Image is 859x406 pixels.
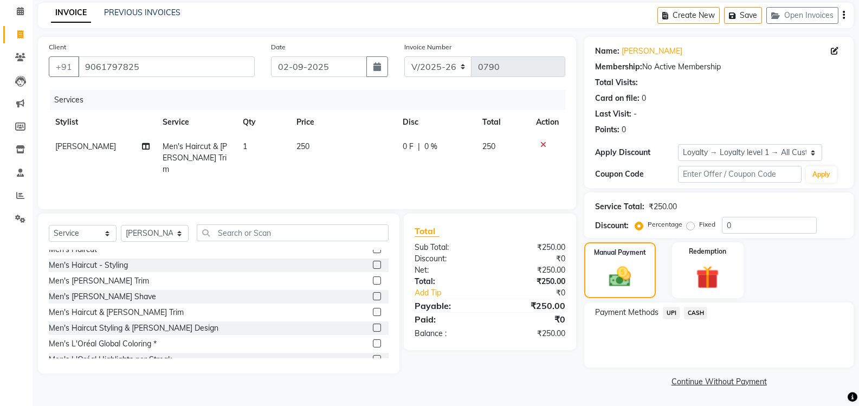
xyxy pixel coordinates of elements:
span: 250 [482,141,495,151]
div: 0 [622,124,626,136]
span: UPI [663,307,680,319]
a: Continue Without Payment [586,376,851,388]
img: _cash.svg [602,264,638,289]
label: Fixed [699,220,715,229]
div: Discount: [406,253,490,265]
div: ₹0 [490,313,573,326]
th: Service [156,110,236,134]
button: Create New [657,7,720,24]
div: Men's [PERSON_NAME] Shave [49,291,156,302]
div: Men's Haircut Styling & [PERSON_NAME] Design [49,323,218,334]
div: Men's L'Oréal Highlights per Streak [49,354,172,365]
label: Date [271,42,286,52]
img: _gift.svg [689,263,726,292]
span: Men's Haircut & [PERSON_NAME] Trim [163,141,227,174]
span: [PERSON_NAME] [55,141,116,151]
span: Payment Methods [595,307,658,318]
span: 250 [296,141,309,151]
th: Action [529,110,565,134]
div: Men's Haircut & [PERSON_NAME] Trim [49,307,184,318]
div: ₹250.00 [490,276,573,287]
div: Services [50,90,573,110]
label: Invoice Number [404,42,451,52]
div: Discount: [595,220,629,231]
div: Card on file: [595,93,640,104]
div: Total: [406,276,490,287]
div: ₹250.00 [490,242,573,253]
th: Qty [236,110,290,134]
button: Save [724,7,762,24]
label: Client [49,42,66,52]
input: Enter Offer / Coupon Code [678,166,802,183]
input: Search by Name/Mobile/Email/Code [78,56,255,77]
div: Name: [595,46,619,57]
div: No Active Membership [595,61,843,73]
div: Coupon Code [595,169,677,180]
a: PREVIOUS INVOICES [104,8,180,17]
label: Manual Payment [594,248,646,257]
div: Men's L'Oréal Global Coloring * [49,338,157,350]
div: ₹250.00 [490,265,573,276]
div: - [634,108,637,120]
a: Add Tip [406,287,504,299]
div: ₹0 [490,253,573,265]
div: ₹250.00 [490,328,573,339]
span: 0 % [424,141,437,152]
button: Apply [806,166,837,183]
button: Open Invoices [766,7,838,24]
div: Total Visits: [595,77,638,88]
div: Points: [595,124,619,136]
span: | [418,141,420,152]
span: 1 [243,141,247,151]
div: Net: [406,265,490,276]
div: Men's [PERSON_NAME] Trim [49,275,149,287]
div: Sub Total: [406,242,490,253]
div: Paid: [406,313,490,326]
div: ₹0 [504,287,573,299]
span: 0 F [403,141,414,152]
a: [PERSON_NAME] [622,46,682,57]
span: CASH [684,307,707,319]
div: Apply Discount [595,147,677,158]
div: Balance : [406,328,490,339]
div: Last Visit: [595,108,631,120]
span: Total [415,225,440,237]
div: Men's Haircut - Styling [49,260,128,271]
div: Membership: [595,61,642,73]
div: ₹250.00 [649,201,677,212]
th: Disc [396,110,476,134]
div: Payable: [406,299,490,312]
div: ₹250.00 [490,299,573,312]
label: Percentage [648,220,682,229]
th: Price [290,110,396,134]
div: 0 [642,93,646,104]
th: Stylist [49,110,156,134]
input: Search or Scan [197,224,389,241]
button: +91 [49,56,79,77]
div: Men's Haircut [49,244,97,255]
label: Redemption [689,247,726,256]
div: Service Total: [595,201,644,212]
th: Total [476,110,529,134]
a: INVOICE [51,3,91,23]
